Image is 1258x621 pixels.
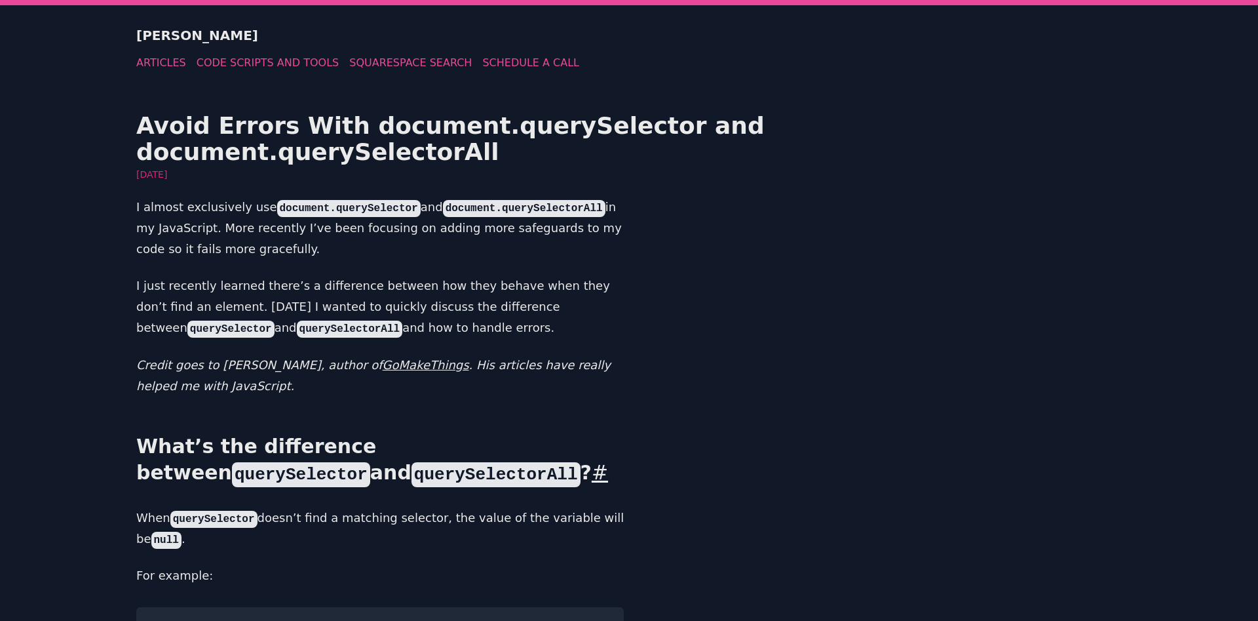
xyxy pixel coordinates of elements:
[136,508,624,550] p: When doesn’t find a matching selector, the value of the variable will be .
[443,200,605,217] code: document.querySelectorAll
[482,56,579,69] a: Schedule a Call
[151,532,181,549] code: null
[297,321,403,338] code: querySelectorAll
[197,56,339,69] a: Code Scripts And Tools
[349,56,472,69] a: Squarespace Search
[136,168,167,181] time: [DATE]
[136,358,611,393] em: Credit goes to [PERSON_NAME], author of . His articles have really helped me with JavaScript.
[411,462,581,487] code: querySelectorAll
[136,28,258,43] strong: [PERSON_NAME]
[383,358,469,372] a: GoMakeThings
[136,275,624,338] p: I just recently learned there’s a difference between how they behave when they don’t find an elem...
[136,433,624,487] h2: What’s the difference between and ?
[136,565,624,586] p: For example:
[136,197,624,260] p: I almost exclusively use and in my JavaScript. More recently I’ve been focusing on adding more sa...
[592,461,608,484] a: #
[136,56,186,69] a: Articles
[277,200,421,217] code: document.querySelector
[136,26,258,45] a: [PERSON_NAME]
[187,321,275,338] code: querySelector
[170,511,257,528] code: querySelector
[136,113,1122,165] h1: Avoid Errors With document.querySelector and document.querySelectorAll
[232,462,370,487] code: querySelector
